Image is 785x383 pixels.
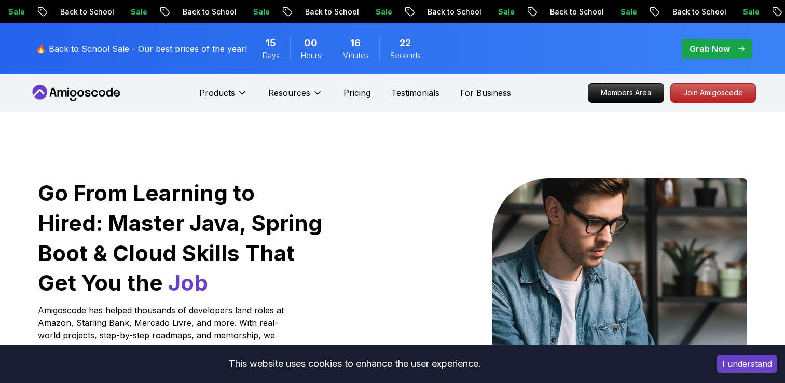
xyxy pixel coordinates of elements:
p: Sale [244,7,278,17]
h1: Go From Learning to Hired: Master Java, Spring Boot & Cloud Skills That Get You the [38,178,324,298]
span: Job [168,269,208,296]
p: 🔥 Back to School Sale - Our best prices of the year! [36,43,247,55]
span: 15 Days [266,36,276,50]
p: Back to School [664,7,734,17]
p: Amigoscode has helped thousands of developers land roles at Amazon, Starling Bank, Mercado Livre,... [38,304,287,354]
span: Minutes [342,50,369,61]
div: This website uses cookies to enhance the user experience. [8,352,701,375]
a: Testimonials [391,87,439,99]
p: Grab Now [690,43,730,55]
p: Sale [612,7,645,17]
p: Back to School [174,7,244,17]
p: Products [199,87,235,99]
span: 22 Seconds [400,36,411,50]
p: Join Amigoscode [671,84,755,102]
span: 16 Minutes [350,36,361,50]
a: Members Area [588,83,664,103]
p: Back to School [51,7,122,17]
a: Join Amigoscode [670,83,756,103]
span: Days [263,50,280,61]
span: 0 Hours [304,36,318,50]
p: Back to School [541,7,612,17]
p: Back to School [296,7,367,17]
p: Members Area [588,84,664,102]
button: Products [199,87,247,107]
p: Sale [367,7,400,17]
button: Accept cookies [717,355,777,373]
a: Pricing [343,87,370,99]
p: Resources [268,87,310,99]
button: Resources [268,87,323,107]
p: Back to School [419,7,489,17]
span: Hours [301,50,321,61]
span: Seconds [390,50,421,61]
a: For Business [460,87,511,99]
p: Sale [122,7,155,17]
p: Sale [734,7,767,17]
p: Sale [489,7,522,17]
